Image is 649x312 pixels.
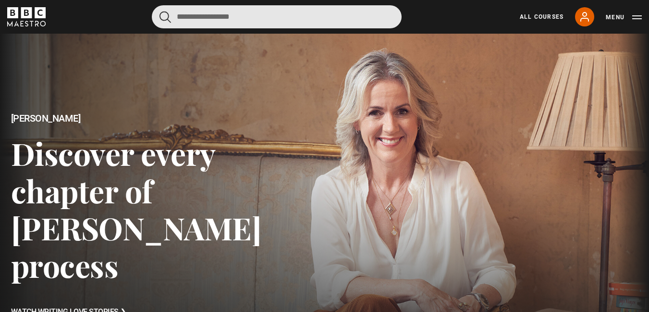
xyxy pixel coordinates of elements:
h2: [PERSON_NAME] [11,113,325,124]
button: Toggle navigation [606,12,642,22]
h3: Discover every chapter of [PERSON_NAME] process [11,135,325,284]
a: All Courses [520,12,563,21]
svg: BBC Maestro [7,7,46,26]
button: Submit the search query [159,11,171,23]
input: Search [152,5,402,28]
